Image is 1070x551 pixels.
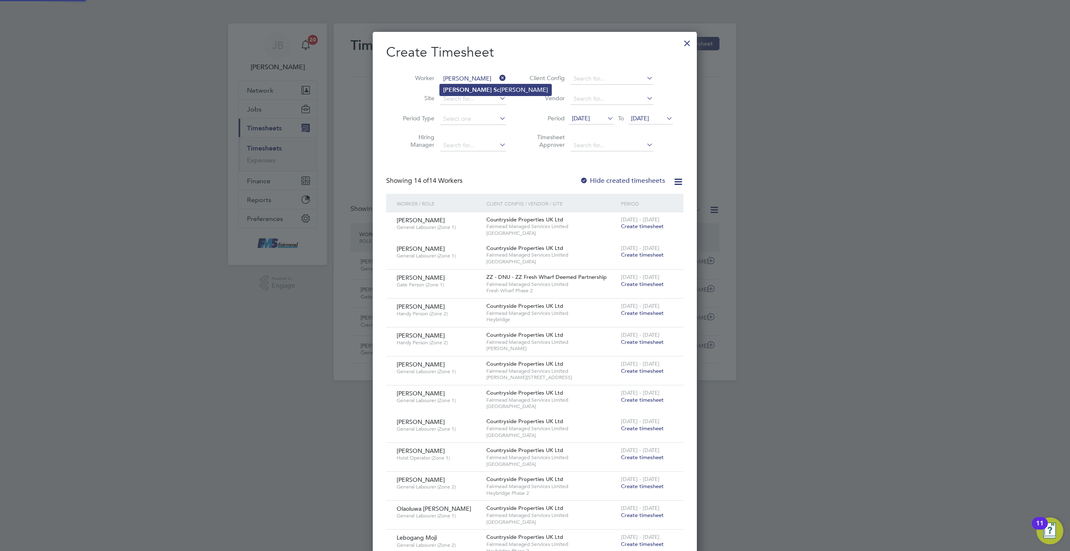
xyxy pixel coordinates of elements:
[395,194,484,213] div: Worker / Role
[571,140,653,151] input: Search for...
[486,533,563,541] span: Countryside Properties UK Ltd
[621,483,664,490] span: Create timesheet
[397,303,445,310] span: [PERSON_NAME]
[386,177,464,185] div: Showing
[486,374,617,381] span: [PERSON_NAME][STREET_ADDRESS]
[621,512,664,519] span: Create timesheet
[397,245,445,252] span: [PERSON_NAME]
[619,194,675,213] div: Period
[397,397,480,404] span: General Labourer (Zone 1)
[621,309,664,317] span: Create timesheet
[486,345,617,352] span: [PERSON_NAME]
[571,73,653,85] input: Search for...
[621,533,660,541] span: [DATE] - [DATE]
[486,252,617,258] span: Fairmead Managed Services Limited
[621,281,664,288] span: Create timesheet
[397,483,480,490] span: General Labourer (Zone 2)
[486,281,617,288] span: Fairmead Managed Services Limited
[486,541,617,548] span: Fairmead Managed Services Limited
[621,216,660,223] span: [DATE] - [DATE]
[397,512,480,519] span: General Labourer (Zone 1)
[440,73,506,85] input: Search for...
[486,512,617,519] span: Fairmead Managed Services Limited
[397,455,480,461] span: Hoist Operator (Zone 1)
[621,476,660,483] span: [DATE] - [DATE]
[386,44,683,61] h2: Create Timesheet
[1036,523,1044,534] div: 11
[621,389,660,396] span: [DATE] - [DATE]
[443,86,492,94] b: [PERSON_NAME]
[414,177,462,185] span: 14 Workers
[397,94,434,102] label: Site
[621,367,664,374] span: Create timesheet
[397,339,480,346] span: Handy Person (Zone 2)
[486,454,617,461] span: Fairmead Managed Services Limited
[621,447,660,454] span: [DATE] - [DATE]
[616,113,626,124] span: To
[397,368,480,375] span: General Labourer (Zone 1)
[621,244,660,252] span: [DATE] - [DATE]
[621,504,660,512] span: [DATE] - [DATE]
[397,74,434,82] label: Worker
[397,332,445,339] span: [PERSON_NAME]
[1036,517,1063,544] button: Open Resource Center, 11 new notifications
[527,74,565,82] label: Client Config
[621,541,664,548] span: Create timesheet
[484,194,619,213] div: Client Config / Vendor / Site
[397,281,480,288] span: Gate Person (Zone 1)
[397,426,480,432] span: General Labourer (Zone 1)
[486,244,563,252] span: Countryside Properties UK Ltd
[486,461,617,468] span: [GEOGRAPHIC_DATA]
[397,418,445,426] span: [PERSON_NAME]
[486,302,563,309] span: Countryside Properties UK Ltd
[486,223,617,230] span: Fairmead Managed Services Limited
[397,114,434,122] label: Period Type
[486,368,617,374] span: Fairmead Managed Services Limited
[580,177,665,185] label: Hide created timesheets
[486,331,563,338] span: Countryside Properties UK Ltd
[571,93,653,105] input: Search for...
[486,389,563,396] span: Countryside Properties UK Ltd
[527,133,565,148] label: Timesheet Approver
[397,505,471,512] span: Olaoluwa [PERSON_NAME]
[486,432,617,439] span: [GEOGRAPHIC_DATA]
[486,287,617,294] span: Fresh Wharf Phase 2
[486,258,617,265] span: [GEOGRAPHIC_DATA]
[493,86,500,94] b: Sc
[397,252,480,259] span: General Labourer (Zone 1)
[486,490,617,496] span: Heybridge Phase 2
[621,302,660,309] span: [DATE] - [DATE]
[397,216,445,224] span: [PERSON_NAME]
[397,476,445,483] span: [PERSON_NAME]
[486,483,617,490] span: Fairmead Managed Services Limited
[440,140,506,151] input: Search for...
[621,418,660,425] span: [DATE] - [DATE]
[397,310,480,317] span: Handy Person (Zone 2)
[486,476,563,483] span: Countryside Properties UK Ltd
[631,114,649,122] span: [DATE]
[486,339,617,346] span: Fairmead Managed Services Limited
[486,273,607,281] span: ZZ - DNU - ZZ Fresh Wharf Deemed Partnership
[486,216,563,223] span: Countryside Properties UK Ltd
[486,403,617,410] span: [GEOGRAPHIC_DATA]
[486,447,563,454] span: Countryside Properties UK Ltd
[397,390,445,397] span: [PERSON_NAME]
[397,133,434,148] label: Hiring Manager
[486,418,563,425] span: Countryside Properties UK Ltd
[621,331,660,338] span: [DATE] - [DATE]
[397,224,480,231] span: General Labourer (Zone 1)
[621,360,660,367] span: [DATE] - [DATE]
[397,534,437,541] span: Lebogang Moji
[621,454,664,461] span: Create timesheet
[486,360,563,367] span: Countryside Properties UK Ltd
[486,425,617,432] span: Fairmead Managed Services Limited
[397,361,445,368] span: [PERSON_NAME]
[397,274,445,281] span: [PERSON_NAME]
[621,425,664,432] span: Create timesheet
[440,113,506,125] input: Select one
[486,310,617,317] span: Fairmead Managed Services Limited
[397,542,480,548] span: General Labourer (Zone 2)
[572,114,590,122] span: [DATE]
[527,114,565,122] label: Period
[397,447,445,455] span: [PERSON_NAME]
